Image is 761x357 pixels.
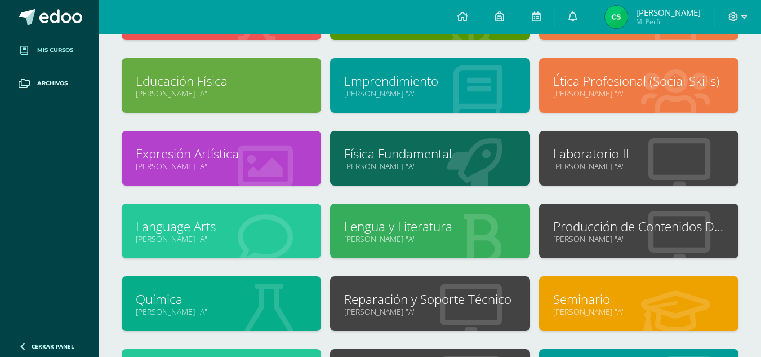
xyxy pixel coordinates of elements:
a: [PERSON_NAME] "A" [553,233,724,244]
span: Cerrar panel [32,342,74,350]
a: [PERSON_NAME] "A" [136,88,307,99]
a: [PERSON_NAME] "A" [553,161,724,171]
a: Reparación y Soporte Técnico [344,290,515,308]
a: Lengua y Literatura [344,218,515,235]
span: Mi Perfil [636,17,701,27]
a: [PERSON_NAME] "A" [344,233,515,244]
a: [PERSON_NAME] "A" [553,306,724,317]
a: Expresión Artística [136,145,307,162]
a: Física Fundamental [344,145,515,162]
a: [PERSON_NAME] "A" [344,161,515,171]
a: Educación Física [136,72,307,90]
span: Archivos [37,79,68,88]
a: Seminario [553,290,724,308]
a: [PERSON_NAME] "A" [136,233,307,244]
a: Mis cursos [9,34,90,67]
span: [PERSON_NAME] [636,7,701,18]
a: [PERSON_NAME] "A" [344,306,515,317]
a: Language Arts [136,218,307,235]
img: 57216dc923150b4d7b8963b3ee7bcb86.png [605,6,628,28]
a: [PERSON_NAME] "A" [136,161,307,171]
a: Emprendimiento [344,72,515,90]
a: Laboratorio II [553,145,724,162]
a: Archivos [9,67,90,100]
a: [PERSON_NAME] "A" [136,306,307,317]
a: Producción de Contenidos Digitales [553,218,724,235]
span: Mis cursos [37,46,73,55]
a: Química [136,290,307,308]
a: Ética Profesional (Social Skills) [553,72,724,90]
a: [PERSON_NAME] "A" [553,88,724,99]
a: [PERSON_NAME] "A" [344,88,515,99]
